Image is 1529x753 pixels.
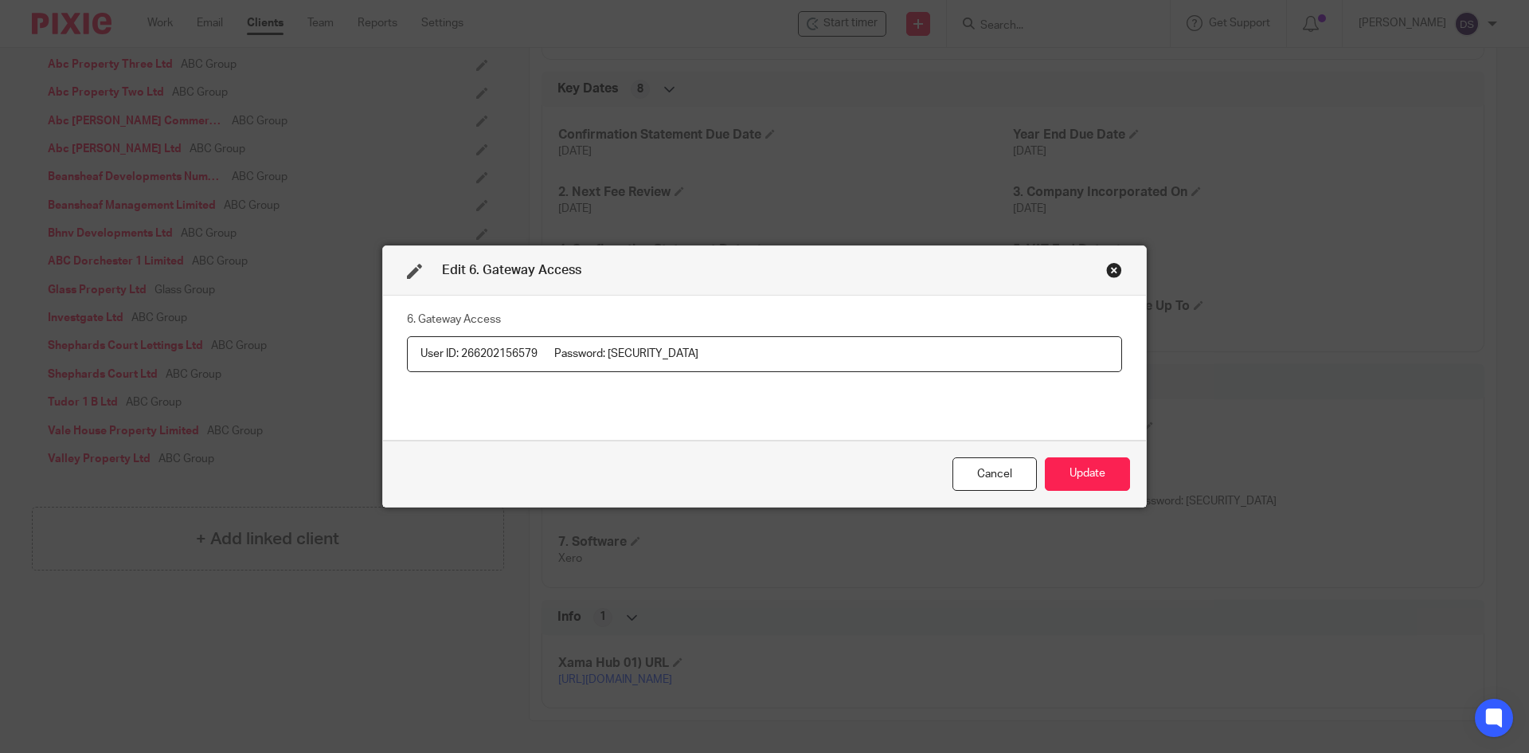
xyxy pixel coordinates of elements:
button: Update [1045,457,1130,492]
span: Edit 6. Gateway Access [442,264,581,276]
div: Close this dialog window [952,457,1037,492]
label: 6. Gateway Access [407,312,501,327]
input: 6. Gateway Access [407,336,1122,372]
div: Close this dialog window [1106,262,1122,278]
